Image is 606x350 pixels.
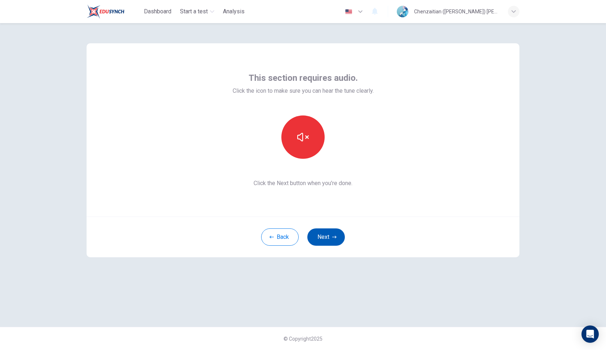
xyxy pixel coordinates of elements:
img: EduSynch logo [87,4,124,19]
a: EduSynch logo [87,4,141,19]
span: Start a test [180,7,208,16]
button: Analysis [220,5,247,18]
button: Start a test [177,5,217,18]
span: This section requires audio. [249,72,358,84]
button: Dashboard [141,5,174,18]
span: Analysis [223,7,245,16]
button: Back [261,228,299,246]
div: Chenzaitian ([PERSON_NAME]) [PERSON_NAME] [414,7,499,16]
img: en [344,9,353,14]
button: Next [307,228,345,246]
span: © Copyright 2025 [284,336,322,342]
div: Open Intercom Messenger [581,325,599,343]
span: Click the icon to make sure you can hear the tune clearly. [233,87,374,95]
img: Profile picture [397,6,408,17]
span: Click the Next button when you’re done. [233,179,374,188]
span: Dashboard [144,7,171,16]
